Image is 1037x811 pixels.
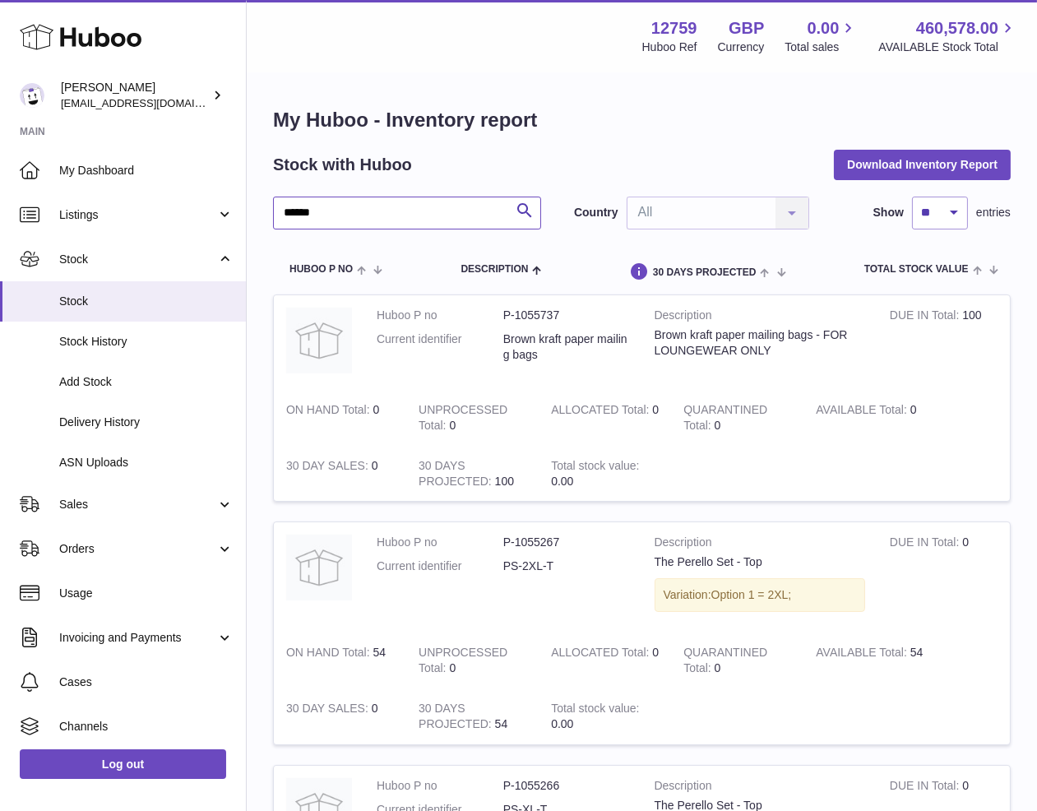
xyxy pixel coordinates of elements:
[551,403,652,420] strong: ALLOCATED Total
[406,633,539,688] td: 0
[808,17,840,39] span: 0.00
[273,154,412,176] h2: Stock with Huboo
[59,630,216,646] span: Invoicing and Payments
[406,390,539,446] td: 0
[816,403,910,420] strong: AVAILABLE Total
[655,308,865,327] strong: Description
[551,717,573,730] span: 0.00
[59,294,234,309] span: Stock
[539,390,671,446] td: 0
[551,459,639,476] strong: Total stock value
[729,17,764,39] strong: GBP
[803,390,936,446] td: 0
[461,264,528,275] span: Description
[877,522,1010,633] td: 0
[419,459,495,492] strong: 30 DAYS PROJECTED
[877,295,1010,390] td: 100
[503,535,630,550] dd: P-1055267
[642,39,697,55] div: Huboo Ref
[286,646,373,663] strong: ON HAND Total
[873,205,904,220] label: Show
[834,150,1011,179] button: Download Inventory Report
[289,264,353,275] span: Huboo P no
[890,779,962,796] strong: DUE IN Total
[916,17,998,39] span: 460,578.00
[419,646,507,679] strong: UNPROCESSED Total
[574,205,618,220] label: Country
[551,646,652,663] strong: ALLOCATED Total
[59,719,234,735] span: Channels
[274,633,406,688] td: 54
[59,415,234,430] span: Delivery History
[59,374,234,390] span: Add Stock
[878,39,1017,55] span: AVAILABLE Stock Total
[274,446,406,502] td: 0
[406,688,539,744] td: 54
[61,80,209,111] div: [PERSON_NAME]
[803,633,936,688] td: 54
[20,83,44,108] img: sofiapanwar@unndr.com
[59,163,234,178] span: My Dashboard
[59,207,216,223] span: Listings
[976,205,1011,220] span: entries
[286,535,352,600] img: product image
[274,688,406,744] td: 0
[655,578,865,612] div: Variation:
[59,497,216,512] span: Sales
[816,646,910,663] strong: AVAILABLE Total
[785,39,858,55] span: Total sales
[651,17,697,39] strong: 12759
[655,327,865,359] div: Brown kraft paper mailing bags - FOR LOUNGEWEAR ONLY
[377,558,503,574] dt: Current identifier
[286,702,372,719] strong: 30 DAY SALES
[377,331,503,363] dt: Current identifier
[653,267,757,278] span: 30 DAYS PROJECTED
[551,475,573,488] span: 0.00
[715,661,721,674] span: 0
[59,674,234,690] span: Cases
[20,749,226,779] a: Log out
[655,535,865,554] strong: Description
[377,535,503,550] dt: Huboo P no
[785,17,858,55] a: 0.00 Total sales
[711,588,792,601] span: Option 1 = 2XL;
[551,702,639,719] strong: Total stock value
[718,39,765,55] div: Currency
[377,308,503,323] dt: Huboo P no
[503,331,630,363] dd: Brown kraft paper mailing bags
[503,778,630,794] dd: P-1055266
[286,308,352,373] img: product image
[377,778,503,794] dt: Huboo P no
[59,455,234,470] span: ASN Uploads
[419,702,495,735] strong: 30 DAYS PROJECTED
[59,586,234,601] span: Usage
[419,403,507,436] strong: UNPROCESSED Total
[655,778,865,798] strong: Description
[864,264,969,275] span: Total stock value
[286,459,372,476] strong: 30 DAY SALES
[61,96,242,109] span: [EMAIL_ADDRESS][DOMAIN_NAME]
[539,633,671,688] td: 0
[59,541,216,557] span: Orders
[683,646,767,679] strong: QUARANTINED Total
[503,558,630,574] dd: PS-2XL-T
[273,107,1011,133] h1: My Huboo - Inventory report
[878,17,1017,55] a: 460,578.00 AVAILABLE Stock Total
[406,446,539,502] td: 100
[890,308,962,326] strong: DUE IN Total
[715,419,721,432] span: 0
[890,535,962,553] strong: DUE IN Total
[655,554,865,570] div: The Perello Set - Top
[59,252,216,267] span: Stock
[286,403,373,420] strong: ON HAND Total
[274,390,406,446] td: 0
[59,334,234,350] span: Stock History
[683,403,767,436] strong: QUARANTINED Total
[503,308,630,323] dd: P-1055737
